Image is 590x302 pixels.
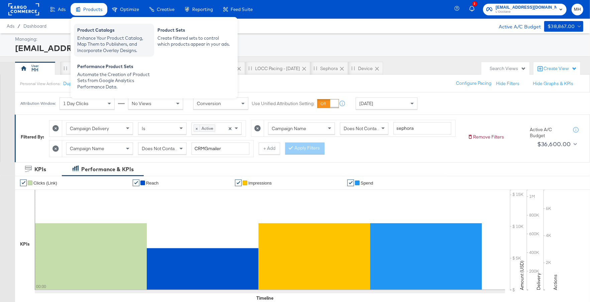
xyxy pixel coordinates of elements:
[231,7,253,12] span: Feed Suite
[496,9,557,15] span: L'Occitane
[496,4,557,11] span: [EMAIL_ADDRESS][DOMAIN_NAME]
[483,4,567,15] button: [EMAIL_ADDRESS][DOMAIN_NAME]L'Occitane
[157,7,174,12] span: Creative
[34,166,46,173] div: KPIs
[451,77,496,89] button: Configure Pacing
[70,65,113,72] div: Lower Funnel Pacing
[192,142,249,155] input: Enter a search term
[533,80,573,87] button: Hide Graphs & KPIs
[21,134,44,140] div: Filtered By:
[120,7,139,12] span: Optimize
[544,21,583,32] button: $38,867.00
[70,145,104,152] span: Campaign Name
[20,180,27,186] a: ✔
[58,7,66,12] span: Ads
[552,274,558,290] text: Actions
[31,67,38,73] div: MH
[259,142,280,155] button: + Add
[468,134,504,140] button: Remove Filters
[20,81,61,86] div: Personal View Actions:
[492,21,541,31] div: Active A/C Budget
[358,65,373,72] div: Device
[83,7,102,12] span: Products
[132,100,151,106] span: No Views
[64,66,67,70] div: Drag to reorder tab
[536,273,542,290] text: Delivery
[252,100,315,107] label: Use Unified Attribution Setting:
[537,139,571,149] div: $36,600.00
[23,23,46,29] a: Dashboard
[63,80,83,87] button: Duplicate
[7,23,14,29] span: Ads
[70,125,109,131] span: Campaign Delivery
[14,23,23,29] span: /
[235,180,242,186] a: ✔
[15,42,582,54] div: [EMAIL_ADDRESS][DOMAIN_NAME]
[496,80,519,87] button: Hide Filters
[192,7,213,12] span: Reporting
[81,166,134,173] div: Performance & KPIs
[314,66,317,70] div: Drag to reorder tab
[535,139,579,149] button: $36,600.00
[530,126,567,139] div: Active A/C Budget
[15,36,582,42] div: Managing:
[347,180,354,186] a: ✔
[248,181,272,186] span: Impressions
[351,66,355,70] div: Drag to reorder tab
[142,125,145,131] span: Is
[344,125,380,131] span: Does Not Contain
[255,65,300,72] div: LOCC Pacing - [DATE]
[146,181,159,186] span: Reach
[256,295,273,301] div: Timeline
[361,181,373,186] span: Spend
[227,123,233,134] span: Clear all
[133,180,139,186] a: ✔
[63,100,89,106] span: 1 Day Clicks
[472,1,477,6] div: 2
[544,65,577,72] div: Create View
[468,3,480,16] button: 2
[142,145,178,152] span: Does Not Contain
[200,125,215,131] span: Active
[320,65,338,72] div: Sephora
[197,100,221,106] span: Conversion
[20,241,30,247] div: KPIs
[490,65,526,72] div: Search Views
[229,125,232,131] span: ×
[20,101,56,106] div: Attribution Window:
[393,122,451,134] input: Enter a search term
[359,100,373,106] span: [DATE]
[272,125,306,131] span: Campaign Name
[519,261,525,290] text: Amount (USD)
[194,125,200,131] span: ×
[548,22,575,31] div: $38,867.00
[33,181,57,186] span: Clicks (Link)
[572,4,583,15] button: MH
[248,66,252,70] div: Drag to reorder tab
[574,6,581,13] span: MH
